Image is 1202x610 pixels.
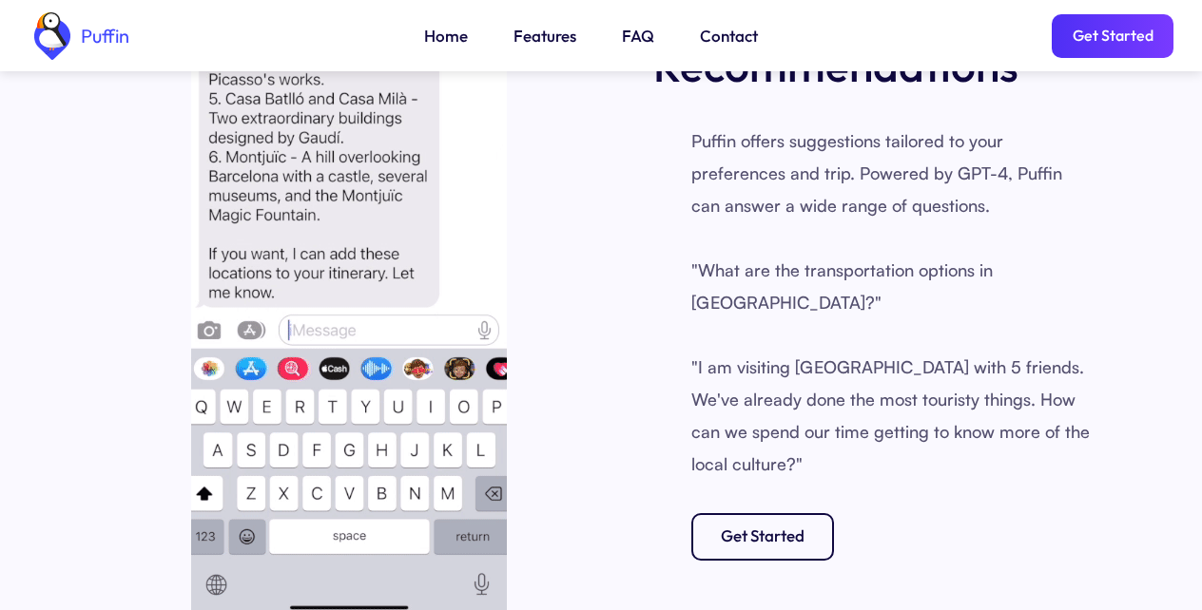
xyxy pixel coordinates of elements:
a: FAQ [622,24,654,48]
p: Puffin offers suggestions tailored to your preferences and trip. Powered by GPT-4, Puffin can ans... [691,124,1091,480]
a: Get Started [1052,14,1173,58]
a: Home [424,24,468,48]
a: Contact [700,24,758,48]
a: Get Started [691,513,834,561]
a: home [29,12,129,60]
a: Features [514,24,576,48]
div: Puffin [76,27,129,46]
